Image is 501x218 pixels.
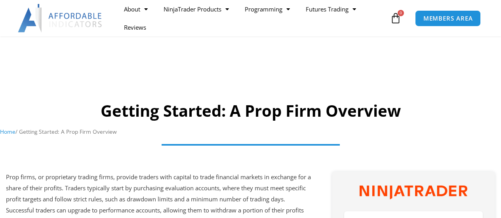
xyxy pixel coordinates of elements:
[360,186,468,199] img: NinjaTrader Wordmark color RGB | Affordable Indicators – NinjaTrader
[415,10,481,27] a: MEMBERS AREA
[378,7,413,30] a: 0
[423,15,473,21] span: MEMBERS AREA
[116,18,154,36] a: Reviews
[398,10,404,16] span: 0
[18,4,103,32] img: LogoAI | Affordable Indicators – NinjaTrader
